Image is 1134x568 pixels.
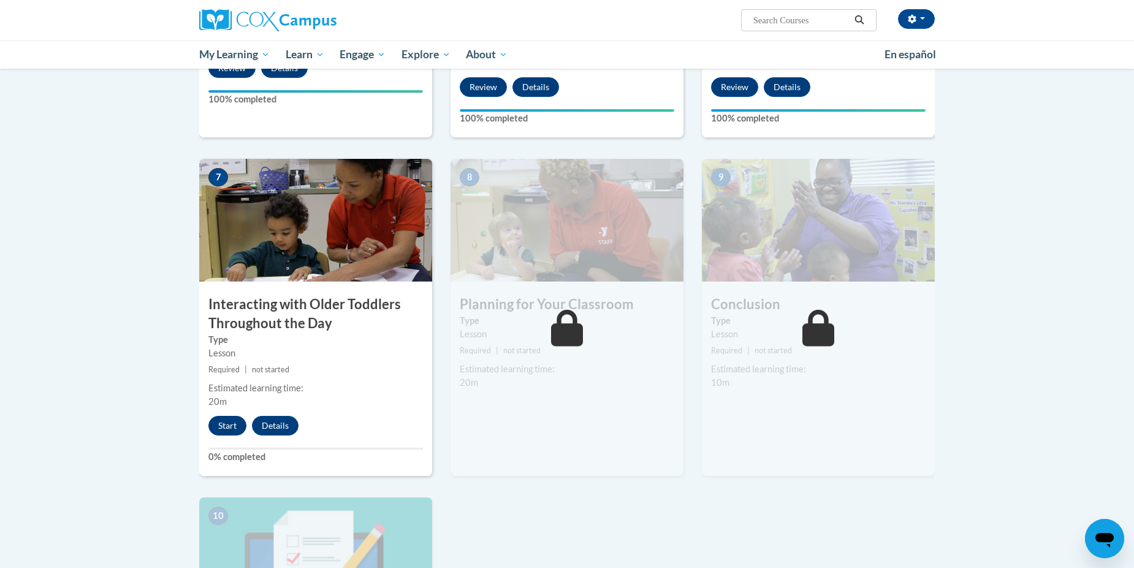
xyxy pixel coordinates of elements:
div: Lesson [711,328,926,341]
a: En español [877,42,944,67]
span: 20m [208,396,227,407]
label: 100% completed [711,112,926,125]
a: My Learning [191,40,278,69]
button: Account Settings [898,9,935,29]
span: | [496,346,498,355]
a: Learn [278,40,332,69]
a: Explore [394,40,459,69]
span: Learn [286,47,324,62]
span: not started [755,346,792,355]
span: not started [503,346,541,355]
label: 100% completed [460,112,674,125]
span: Explore [401,47,451,62]
span: 20m [460,377,478,388]
div: Estimated learning time: [208,382,423,395]
div: Your progress [208,90,423,93]
button: Search [850,13,869,28]
div: Your progress [460,109,674,112]
div: Estimated learning time: [711,363,926,376]
div: Main menu [181,40,953,69]
iframe: Button to launch messaging window [1085,519,1124,558]
span: 7 [208,168,228,186]
span: | [245,365,247,374]
div: Lesson [460,328,674,341]
label: 100% completed [208,93,423,106]
span: 8 [460,168,479,186]
h3: Conclusion [702,295,935,314]
button: Details [764,77,810,97]
span: Required [208,365,240,374]
span: My Learning [199,47,270,62]
button: Start [208,416,246,436]
input: Search Courses [752,13,850,28]
div: Your progress [711,109,926,112]
span: | [747,346,750,355]
span: Engage [340,47,386,62]
div: Lesson [208,347,423,360]
button: Review [460,77,507,97]
button: Review [711,77,758,97]
span: 10m [711,377,729,388]
img: Course Image [199,159,432,282]
img: Course Image [451,159,683,282]
img: Cox Campus [199,9,337,31]
img: Course Image [702,159,935,282]
label: Type [208,333,423,347]
button: Details [512,77,559,97]
span: Required [711,346,742,355]
span: 9 [711,168,731,186]
div: Estimated learning time: [460,363,674,376]
span: Required [460,346,491,355]
label: 0% completed [208,450,423,464]
button: Details [252,416,299,436]
span: not started [252,365,289,374]
span: 10 [208,507,228,525]
span: En español [885,48,936,61]
label: Type [460,314,674,328]
label: Type [711,314,926,328]
a: Cox Campus [199,9,432,31]
span: About [466,47,508,62]
h3: Interacting with Older Toddlers Throughout the Day [199,295,432,333]
a: Engage [332,40,394,69]
a: About [459,40,516,69]
h3: Planning for Your Classroom [451,295,683,314]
